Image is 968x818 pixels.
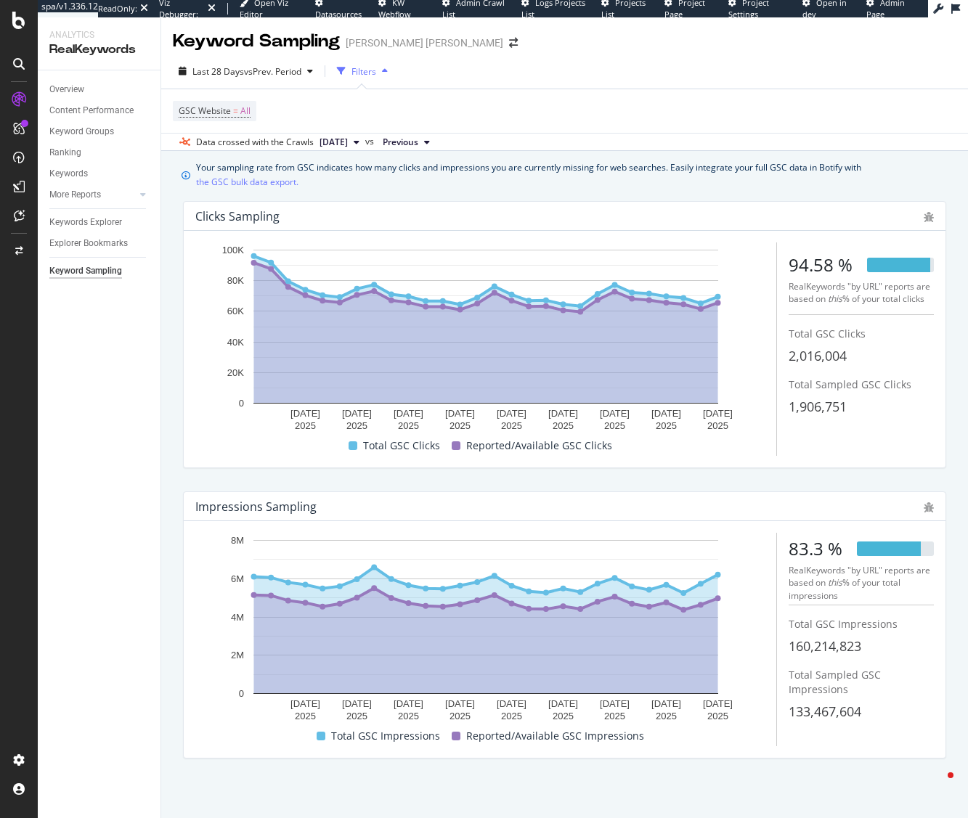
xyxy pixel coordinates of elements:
[924,502,934,512] div: bug
[49,29,149,41] div: Analytics
[222,245,245,255] text: 100K
[192,65,244,78] span: Last 28 Days
[196,161,942,189] div: Your sampling rate from GSC indicates how many clicks and impressions you are currently missing f...
[548,408,578,419] text: [DATE]
[195,499,317,514] div: Impressions Sampling
[196,174,298,189] a: the GSC bulk data export.
[173,60,319,83] button: Last 28 DaysvsPrev. Period
[445,408,475,419] text: [DATE]
[497,698,526,709] text: [DATE]
[231,650,244,661] text: 2M
[49,215,150,230] a: Keywords Explorer
[789,668,881,696] span: Total Sampled GSC Impressions
[445,698,475,709] text: [DATE]
[295,420,316,431] text: 2025
[227,306,244,317] text: 60K
[789,536,842,561] div: 83.3 %
[195,533,776,725] svg: A chart.
[239,398,244,409] text: 0
[240,101,251,121] span: All
[295,711,316,721] text: 2025
[346,36,503,50] div: [PERSON_NAME] [PERSON_NAME]
[231,535,244,546] text: 8M
[49,263,122,279] div: Keyword Sampling
[49,187,136,203] a: More Reports
[244,65,301,78] span: vs Prev. Period
[789,377,911,391] span: Total Sampled GSC Clicks
[49,82,84,97] div: Overview
[450,711,471,721] text: 2025
[195,209,280,224] div: Clicks Sampling
[383,136,418,149] span: Previous
[651,408,681,419] text: [DATE]
[227,276,244,287] text: 80K
[548,698,578,709] text: [DATE]
[49,145,150,160] a: Ranking
[789,347,847,364] span: 2,016,004
[365,135,377,148] span: vs
[924,212,934,222] div: bug
[182,161,948,189] div: info banner
[346,711,367,721] text: 2025
[49,103,150,118] a: Content Performance
[49,41,149,58] div: RealKeywords
[98,3,137,15] div: ReadOnly:
[231,612,244,623] text: 4M
[49,263,150,279] a: Keyword Sampling
[49,103,134,118] div: Content Performance
[509,38,518,48] div: arrow-right-arrow-left
[703,408,733,419] text: [DATE]
[398,420,419,431] text: 2025
[604,711,625,721] text: 2025
[49,236,128,251] div: Explorer Bookmarks
[604,420,625,431] text: 2025
[553,711,574,721] text: 2025
[49,166,150,181] a: Keywords
[227,337,244,348] text: 40K
[346,420,367,431] text: 2025
[466,437,612,454] span: Reported/Available GSC Clicks
[49,166,88,181] div: Keywords
[394,408,423,419] text: [DATE]
[789,280,934,305] div: RealKeywords "by URL" reports are based on % of your total clicks
[703,698,733,709] text: [DATE]
[342,408,372,419] text: [DATE]
[49,215,122,230] div: Keywords Explorer
[351,65,376,78] div: Filters
[656,711,677,721] text: 2025
[49,82,150,97] a: Overview
[377,134,436,151] button: Previous
[331,727,440,745] span: Total GSC Impressions
[173,29,340,54] div: Keyword Sampling
[315,9,362,20] span: Datasources
[231,573,244,584] text: 6M
[656,420,677,431] text: 2025
[450,420,471,431] text: 2025
[707,420,728,431] text: 2025
[707,711,728,721] text: 2025
[314,134,365,151] button: [DATE]
[501,420,522,431] text: 2025
[195,242,776,435] svg: A chart.
[342,698,372,709] text: [DATE]
[394,698,423,709] text: [DATE]
[600,698,630,709] text: [DATE]
[553,420,574,431] text: 2025
[919,769,953,803] iframe: Intercom live chat
[233,105,238,117] span: =
[49,124,150,139] a: Keyword Groups
[331,60,394,83] button: Filters
[501,711,522,721] text: 2025
[179,105,231,117] span: GSC Website
[789,637,861,655] span: 160,214,823
[600,408,630,419] text: [DATE]
[789,327,866,340] span: Total GSC Clicks
[789,398,847,415] span: 1,906,751
[466,727,644,745] span: Reported/Available GSC Impressions
[398,711,419,721] text: 2025
[789,617,898,631] span: Total GSC Impressions
[363,437,440,454] span: Total GSC Clicks
[497,408,526,419] text: [DATE]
